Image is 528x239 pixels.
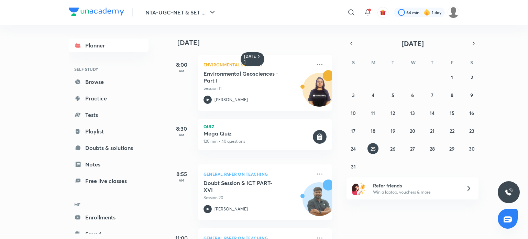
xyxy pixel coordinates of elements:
abbr: August 9, 2025 [470,92,473,98]
h5: Doubt Session & ICT PART-XVI [203,180,289,193]
button: August 10, 2025 [348,107,359,118]
p: AM [168,69,195,73]
abbr: August 16, 2025 [469,110,474,116]
abbr: Sunday [352,59,355,66]
img: Avatar [303,186,336,219]
h5: 8:55 [168,170,195,178]
abbr: August 24, 2025 [351,145,356,152]
abbr: August 12, 2025 [390,110,395,116]
button: August 20, 2025 [407,125,418,136]
a: Company Logo [69,8,124,18]
p: Session 11 [203,85,311,91]
abbr: August 19, 2025 [390,128,395,134]
a: Playlist [69,124,148,138]
abbr: Monday [371,59,375,66]
span: [DATE] [401,39,424,48]
img: Avatar [303,77,336,110]
button: August 11, 2025 [367,107,378,118]
abbr: August 18, 2025 [371,128,375,134]
button: August 21, 2025 [427,125,438,136]
p: 120 min • 40 questions [203,138,311,144]
abbr: August 13, 2025 [410,110,415,116]
abbr: August 3, 2025 [352,92,355,98]
button: August 16, 2025 [466,107,477,118]
button: NTA-UGC-NET & SET ... [141,6,221,19]
abbr: Thursday [431,59,433,66]
a: Notes [69,157,148,171]
p: [PERSON_NAME] [214,97,248,103]
button: August 4, 2025 [367,89,378,100]
h5: 8:00 [168,61,195,69]
button: August 25, 2025 [367,143,378,154]
abbr: August 6, 2025 [411,92,414,98]
button: August 29, 2025 [447,143,458,154]
abbr: August 25, 2025 [371,145,376,152]
abbr: August 7, 2025 [431,92,433,98]
button: August 22, 2025 [447,125,458,136]
button: August 19, 2025 [387,125,398,136]
button: August 3, 2025 [348,89,359,100]
p: AM [168,133,195,137]
button: August 17, 2025 [348,125,359,136]
abbr: August 11, 2025 [371,110,375,116]
button: August 2, 2025 [466,72,477,83]
p: Session 20 [203,195,311,201]
abbr: August 14, 2025 [430,110,434,116]
img: streak [423,9,430,16]
abbr: August 10, 2025 [351,110,356,116]
abbr: Wednesday [411,59,416,66]
h6: [DATE] [244,54,256,65]
abbr: August 29, 2025 [449,145,454,152]
button: August 7, 2025 [427,89,438,100]
abbr: August 4, 2025 [372,92,374,98]
p: General Paper on Teaching [203,170,311,178]
abbr: Saturday [470,59,473,66]
img: ttu [505,188,513,196]
button: August 18, 2025 [367,125,378,136]
button: August 30, 2025 [466,143,477,154]
h6: SELF STUDY [69,63,148,75]
button: August 14, 2025 [427,107,438,118]
button: August 13, 2025 [407,107,418,118]
abbr: August 27, 2025 [410,145,415,152]
p: [PERSON_NAME] [214,206,248,212]
button: August 1, 2025 [447,72,458,83]
button: August 6, 2025 [407,89,418,100]
a: Doubts & solutions [69,141,148,155]
button: August 12, 2025 [387,107,398,118]
button: August 24, 2025 [348,143,359,154]
img: Company Logo [69,8,124,16]
abbr: August 23, 2025 [469,128,474,134]
abbr: August 22, 2025 [450,128,454,134]
p: Environmental Sciences [203,61,311,69]
button: August 8, 2025 [447,89,458,100]
abbr: August 21, 2025 [430,128,434,134]
abbr: August 31, 2025 [351,163,356,170]
a: Planner [69,39,148,52]
a: Enrollments [69,210,148,224]
p: Win a laptop, vouchers & more [373,189,458,195]
button: August 27, 2025 [407,143,418,154]
button: August 26, 2025 [387,143,398,154]
h5: 8:30 [168,124,195,133]
p: AM [168,178,195,182]
abbr: August 17, 2025 [351,128,355,134]
a: Browse [69,75,148,89]
h5: Environmental Geosciences - Part I [203,70,289,84]
abbr: August 1, 2025 [451,74,453,80]
button: August 5, 2025 [387,89,398,100]
button: August 23, 2025 [466,125,477,136]
abbr: Tuesday [392,59,394,66]
button: avatar [377,7,388,18]
a: Free live classes [69,174,148,188]
h6: ME [69,199,148,210]
abbr: August 8, 2025 [451,92,453,98]
abbr: Friday [451,59,453,66]
abbr: August 15, 2025 [450,110,454,116]
a: Practice [69,91,148,105]
button: August 9, 2025 [466,89,477,100]
img: referral [352,182,366,195]
button: August 31, 2025 [348,161,359,172]
img: avatar [380,9,386,15]
abbr: August 30, 2025 [469,145,475,152]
